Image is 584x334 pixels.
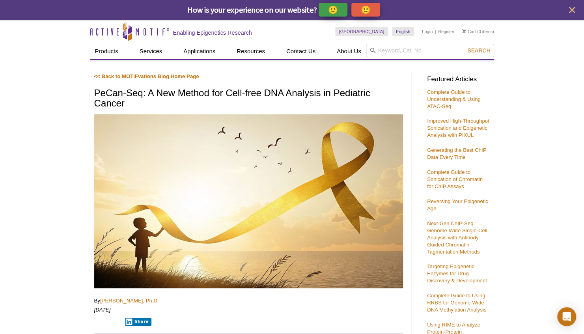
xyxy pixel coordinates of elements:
[94,307,111,313] em: [DATE]
[427,220,487,255] a: Next-Gen ChIP-Seq: Genome-Wide Single-Cell Analysis with Antibody-Guided Chromatin Tagmentation M...
[567,5,577,15] button: close
[366,44,494,57] input: Keyword, Cat. No.
[462,29,476,34] a: Cart
[462,29,466,33] img: Your Cart
[427,89,481,109] a: Complete Guide to Understanding & Using ATAC-Seq
[94,297,403,304] p: By
[422,29,433,34] a: Login
[427,263,487,284] a: Targeting Epigenetic Enzymes for Drug Discovery & Development
[90,44,123,59] a: Products
[100,298,159,304] a: [PERSON_NAME], Ph.D.
[135,44,167,59] a: Services
[427,147,486,160] a: Generating the Best ChIP Data Every Time
[467,47,490,54] span: Search
[435,27,436,36] li: |
[465,47,493,54] button: Search
[427,118,489,138] a: Improved High-Throughput Sonication and Epigenetic Analysis with PIXUL
[173,29,252,36] h2: Enabling Epigenetics Research
[557,307,576,326] div: Open Intercom Messenger
[332,44,366,59] a: About Us
[94,73,199,79] a: << Back to MOTIFvations Blog Home Page
[427,198,488,211] a: Reversing Your Epigenetic Age
[94,114,403,288] img: Child with yellow ribbon
[232,44,270,59] a: Resources
[462,27,494,36] li: (0 items)
[427,76,490,83] h3: Featured Articles
[438,29,454,34] a: Register
[94,317,120,325] iframe: X Post Button
[94,88,403,110] h1: PeCan-Seq: A New Method for Cell-free DNA Analysis in Pediatric Cancer
[179,44,220,59] a: Applications
[427,169,483,189] a: Complete Guide to Sonication of Chromatin for ChIP Assays
[427,293,486,313] a: Complete Guide to Using RRBS for Genome-Wide DNA Methylation Analysis
[187,5,317,15] span: How is your experience on our website?
[125,318,151,326] button: Share
[392,27,414,36] a: English
[328,5,338,15] p: 🙂
[361,5,371,15] p: 🙁
[282,44,320,59] a: Contact Us
[335,27,388,36] a: [GEOGRAPHIC_DATA]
